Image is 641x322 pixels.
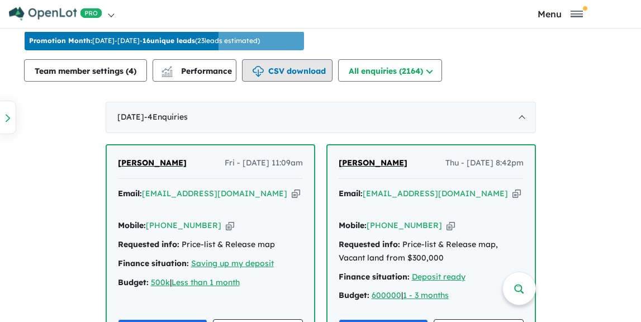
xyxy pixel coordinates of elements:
[106,102,536,133] div: [DATE]
[339,157,407,170] a: [PERSON_NAME]
[129,66,134,76] span: 4
[163,66,232,76] span: Performance
[338,59,442,82] button: All enquiries (2164)
[9,7,102,21] img: Openlot PRO Logo White
[445,157,524,170] span: Thu - [DATE] 8:42pm
[118,220,146,230] strong: Mobile:
[339,272,410,282] strong: Finance situation:
[172,277,240,287] a: Less than 1 month
[512,188,521,200] button: Copy
[146,220,221,230] a: [PHONE_NUMBER]
[403,290,449,300] a: 1 - 3 months
[162,70,173,77] img: bar-chart.svg
[162,66,172,72] img: line-chart.svg
[118,276,303,290] div: |
[412,272,466,282] a: Deposit ready
[118,188,142,198] strong: Email:
[447,220,455,231] button: Copy
[143,36,195,45] b: 16 unique leads
[118,158,187,168] span: [PERSON_NAME]
[118,258,189,268] strong: Finance situation:
[142,188,287,198] a: [EMAIL_ADDRESS][DOMAIN_NAME]
[339,220,367,230] strong: Mobile:
[339,239,400,249] strong: Requested info:
[482,8,638,19] button: Toggle navigation
[253,66,264,77] img: download icon
[339,238,524,265] div: Price-list & Release map, Vacant land from $300,000
[367,220,442,230] a: [PHONE_NUMBER]
[292,188,300,200] button: Copy
[151,277,170,287] a: 500k
[225,157,303,170] span: Fri - [DATE] 11:09am
[29,36,92,45] b: Promotion Month:
[24,59,147,82] button: Team member settings (4)
[339,289,524,302] div: |
[118,238,303,252] div: Price-list & Release map
[118,157,187,170] a: [PERSON_NAME]
[372,290,401,300] a: 600000
[339,290,369,300] strong: Budget:
[363,188,508,198] a: [EMAIL_ADDRESS][DOMAIN_NAME]
[118,277,149,287] strong: Budget:
[144,112,188,122] span: - 4 Enquir ies
[153,59,236,82] button: Performance
[226,220,234,231] button: Copy
[29,36,260,46] p: [DATE] - [DATE] - ( 23 leads estimated)
[242,59,333,82] button: CSV download
[191,258,274,268] a: Saving up my deposit
[118,239,179,249] strong: Requested info:
[339,188,363,198] strong: Email:
[339,158,407,168] span: [PERSON_NAME]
